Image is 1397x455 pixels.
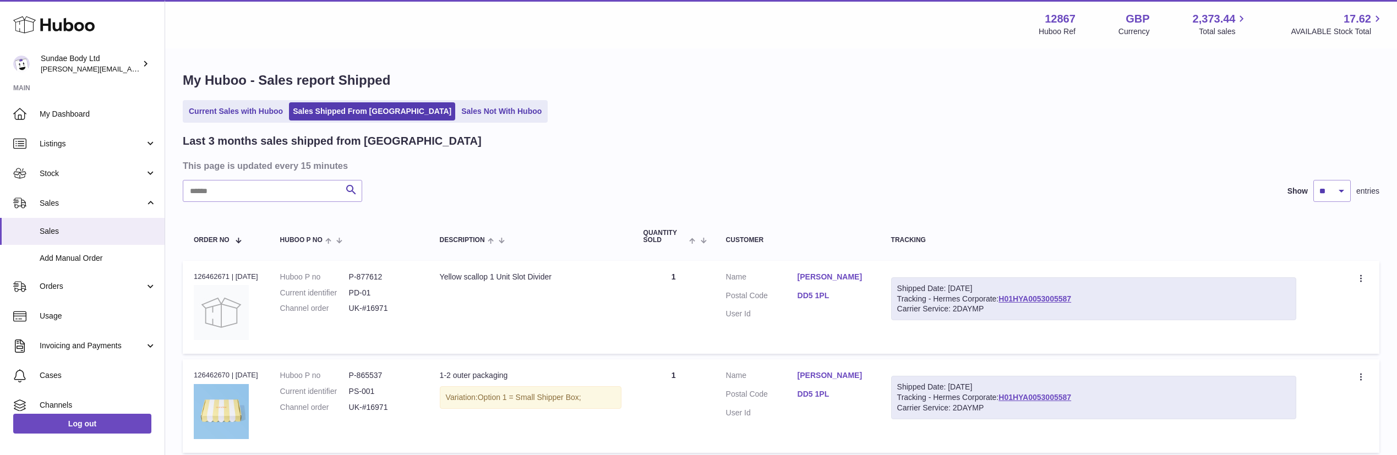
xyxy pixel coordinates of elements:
[13,414,151,434] a: Log out
[280,272,349,282] dt: Huboo P no
[194,272,258,282] div: 126462671 | [DATE]
[440,237,485,244] span: Description
[40,341,145,351] span: Invoicing and Payments
[1287,186,1308,196] label: Show
[185,102,287,120] a: Current Sales with Huboo
[891,376,1296,419] div: Tracking - Hermes Corporate:
[40,281,145,292] span: Orders
[897,304,1290,314] div: Carrier Service: 2DAYMP
[891,237,1296,244] div: Tracking
[726,309,798,319] dt: User Id
[891,277,1296,321] div: Tracking - Hermes Corporate:
[1039,26,1076,37] div: Huboo Ref
[40,370,156,381] span: Cases
[40,400,156,410] span: Channels
[798,370,869,381] a: [PERSON_NAME]
[897,382,1290,392] div: Shipped Date: [DATE]
[349,386,418,397] dd: PS-001
[280,288,349,298] dt: Current identifier
[1199,26,1248,37] span: Total sales
[1118,26,1150,37] div: Currency
[798,389,869,399] a: DD5 1PL
[41,53,140,74] div: Sundae Body Ltd
[726,290,798,304] dt: Postal Code
[289,102,455,120] a: Sales Shipped From [GEOGRAPHIC_DATA]
[1344,12,1371,26] span: 17.62
[726,389,798,402] dt: Postal Code
[40,198,145,209] span: Sales
[998,294,1071,303] a: H01HYA0053005587
[726,408,798,418] dt: User Id
[1193,12,1248,37] a: 2,373.44 Total sales
[998,393,1071,402] a: H01HYA0053005587
[798,272,869,282] a: [PERSON_NAME]
[349,288,418,298] dd: PD-01
[183,134,482,149] h2: Last 3 months sales shipped from [GEOGRAPHIC_DATA]
[1193,12,1236,26] span: 2,373.44
[440,386,621,409] div: Variation:
[897,283,1290,294] div: Shipped Date: [DATE]
[13,56,30,72] img: dianne@sundaebody.com
[40,168,145,179] span: Stock
[280,370,349,381] dt: Huboo P no
[280,386,349,397] dt: Current identifier
[183,160,1377,172] h3: This page is updated every 15 minutes
[40,139,145,149] span: Listings
[349,272,418,282] dd: P-877612
[632,261,715,354] td: 1
[194,370,258,380] div: 126462670 | [DATE]
[194,285,249,340] img: no-photo.jpg
[478,393,581,402] span: Option 1 = Small Shipper Box;
[194,384,249,439] img: SundaeShipper_16a6fc00-6edf-4928-86da-7e3aaa1396b4.jpg
[40,226,156,237] span: Sales
[280,237,323,244] span: Huboo P no
[41,64,221,73] span: [PERSON_NAME][EMAIL_ADDRESS][DOMAIN_NAME]
[726,237,869,244] div: Customer
[183,72,1379,89] h1: My Huboo - Sales report Shipped
[1291,12,1384,37] a: 17.62 AVAILABLE Stock Total
[349,303,418,314] dd: UK-#16971
[440,272,621,282] div: Yellow scallop 1 Unit Slot Divider
[40,311,156,321] span: Usage
[457,102,545,120] a: Sales Not With Huboo
[280,303,349,314] dt: Channel order
[643,229,687,244] span: Quantity Sold
[798,290,869,301] a: DD5 1PL
[726,272,798,285] dt: Name
[632,359,715,452] td: 1
[40,253,156,264] span: Add Manual Order
[1291,26,1384,37] span: AVAILABLE Stock Total
[349,402,418,413] dd: UK-#16971
[349,370,418,381] dd: P-865537
[897,403,1290,413] div: Carrier Service: 2DAYMP
[726,370,798,383] dt: Name
[440,370,621,381] div: 1-2 outer packaging
[1356,186,1379,196] span: entries
[280,402,349,413] dt: Channel order
[40,109,156,119] span: My Dashboard
[1045,12,1076,26] strong: 12867
[194,237,230,244] span: Order No
[1126,12,1149,26] strong: GBP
